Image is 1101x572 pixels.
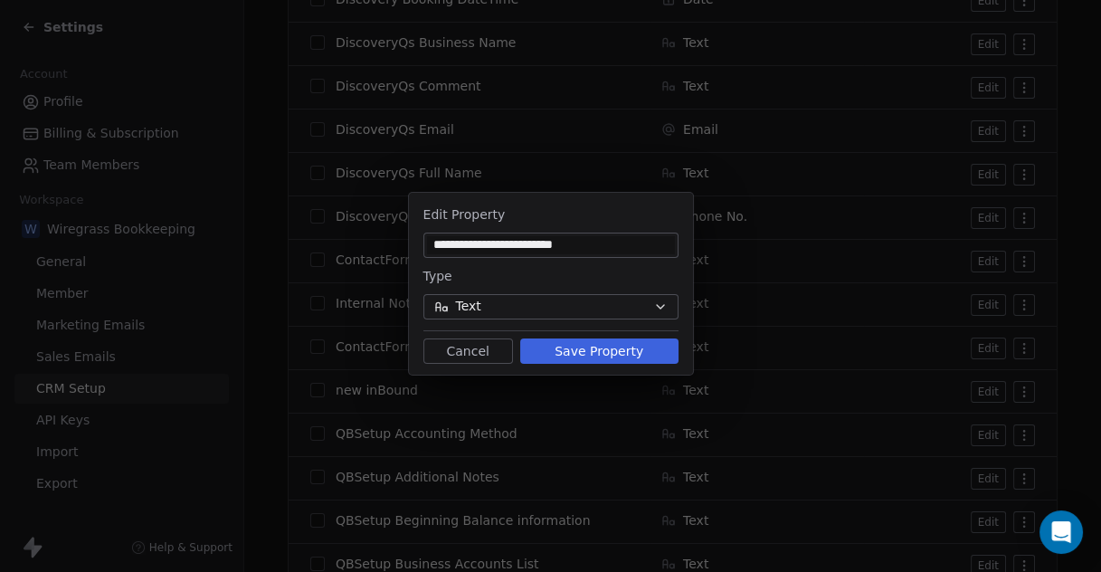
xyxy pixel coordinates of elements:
span: Edit Property [423,207,506,222]
span: Text [456,297,481,316]
span: Type [423,269,452,283]
button: Text [423,294,679,319]
button: Save Property [520,338,679,364]
button: Cancel [423,338,513,364]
